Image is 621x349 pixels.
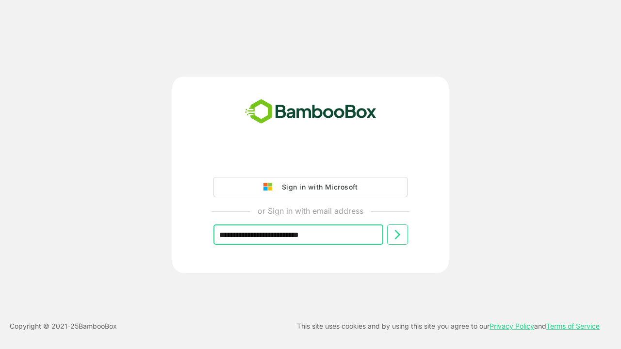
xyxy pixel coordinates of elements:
[297,320,600,332] p: This site uses cookies and by using this site you agree to our and
[10,320,117,332] p: Copyright © 2021- 25 BambooBox
[213,177,408,197] button: Sign in with Microsoft
[258,205,363,217] p: or Sign in with email address
[263,183,277,191] img: google
[277,181,358,193] div: Sign in with Microsoft
[209,150,412,171] iframe: Sign in with Google Button
[240,96,382,128] img: bamboobox
[546,322,600,330] a: Terms of Service
[490,322,534,330] a: Privacy Policy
